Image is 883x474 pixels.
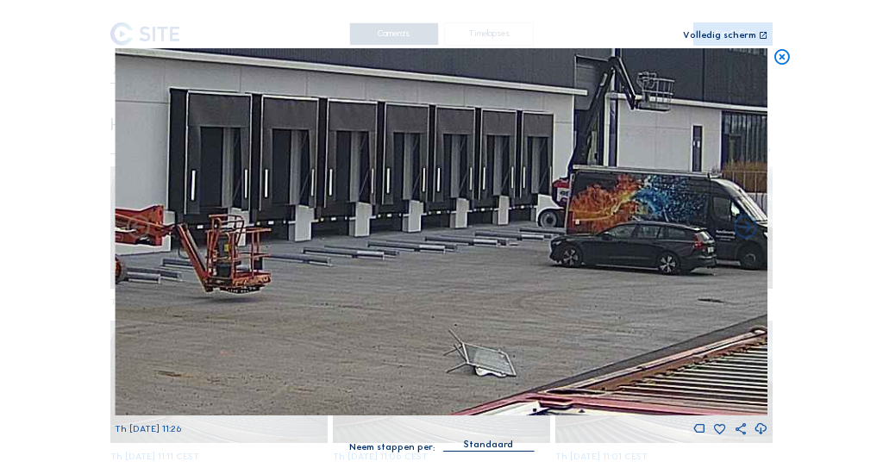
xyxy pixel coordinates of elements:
[683,31,756,41] div: Volledig scherm
[349,443,435,452] div: Neem stappen per:
[115,48,767,415] img: Image
[115,423,182,434] span: Th [DATE] 11:26
[731,214,759,241] i: Back
[443,437,533,451] div: Standaard
[124,214,152,241] i: Forward
[464,437,513,452] div: Standaard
